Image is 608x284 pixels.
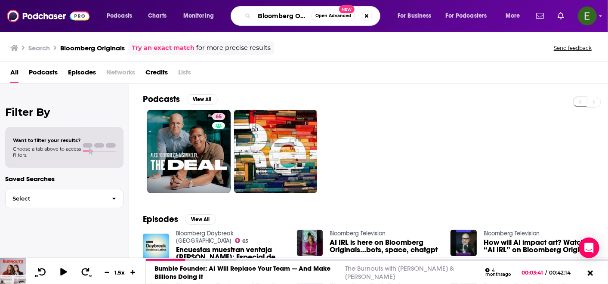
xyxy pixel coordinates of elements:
[60,44,125,52] h3: Bloomberg Originals
[13,146,81,158] span: Choose a tab above to access filters.
[547,269,580,276] span: 00:42:14
[5,189,123,208] button: Select
[145,65,168,83] a: Credits
[578,6,597,25] span: Logged in as Emily.Kaplan
[196,43,271,53] span: for more precise results
[176,246,287,261] span: Encuestas muestran ventaja [PERSON_NAME]; Especial de Bloomberg Originals en [GEOGRAPHIC_DATA]
[315,14,351,18] span: Open Advanced
[254,9,312,23] input: Search podcasts, credits, & more...
[330,230,386,237] a: Bloomberg Television
[143,234,169,260] img: Encuestas muestran ventaja de Harris; Especial de Bloomberg Originals en Argentina
[312,11,355,21] button: Open AdvancedNew
[143,214,178,225] h2: Episodes
[142,9,172,23] a: Charts
[143,214,216,225] a: EpisodesView All
[242,239,248,243] span: 65
[106,65,135,83] span: Networks
[546,269,547,276] span: /
[13,137,81,143] span: Want to filter your results?
[339,5,355,13] span: New
[154,264,330,281] a: Bumble Founder: AI Will Replace Your Team — And Make Billions Doing It
[212,113,225,120] a: 65
[345,264,454,281] a: The Burnouts with [PERSON_NAME] & [PERSON_NAME]
[132,43,194,53] a: Try an exact match
[484,230,540,237] a: Bloomberg Television
[451,230,477,256] img: How will AI impact art? Watch “AI IRL” on Bloomberg Originals #shorts
[68,65,96,83] a: Episodes
[7,8,90,24] img: Podchaser - Follow, Share and Rate Podcasts
[143,94,180,105] h2: Podcasts
[148,10,167,22] span: Charts
[143,94,218,105] a: PodcastsView All
[187,94,218,105] button: View All
[446,10,487,22] span: For Podcasters
[533,9,547,23] a: Show notifications dropdown
[78,267,94,278] button: 30
[6,196,105,201] span: Select
[484,239,594,253] a: How will AI impact art? Watch “AI IRL” on Bloomberg Originals #shorts
[398,10,432,22] span: For Business
[178,65,191,83] span: Lists
[554,9,568,23] a: Show notifications dropdown
[216,113,222,121] span: 65
[177,9,225,23] button: open menu
[101,9,143,23] button: open menu
[29,65,58,83] a: Podcasts
[147,110,231,193] a: 65
[522,269,546,276] span: 00:03:41
[33,267,49,278] button: 10
[28,44,50,52] h3: Search
[579,238,599,258] div: Open Intercom Messenger
[185,214,216,225] button: View All
[10,65,19,83] a: All
[113,269,127,276] div: 1.5 x
[578,6,597,25] img: User Profile
[440,9,500,23] button: open menu
[89,275,93,278] span: 30
[176,230,234,244] a: Bloomberg Daybreak América Latina
[485,268,515,277] div: 4 months ago
[107,10,132,22] span: Podcasts
[239,6,389,26] div: Search podcasts, credits, & more...
[5,175,123,183] p: Saved Searches
[578,6,597,25] button: Show profile menu
[500,9,531,23] button: open menu
[235,238,249,243] a: 65
[176,246,287,261] a: Encuestas muestran ventaja de Harris; Especial de Bloomberg Originals en Argentina
[5,106,123,118] h2: Filter By
[330,239,440,253] a: AI IRL is here on Bloomberg Originals…bots, space, chatgpt
[297,230,323,256] img: AI IRL is here on Bloomberg Originals…bots, space, chatgpt
[551,44,594,52] button: Send feedback
[506,10,520,22] span: More
[35,275,38,278] span: 10
[183,10,214,22] span: Monitoring
[392,9,442,23] button: open menu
